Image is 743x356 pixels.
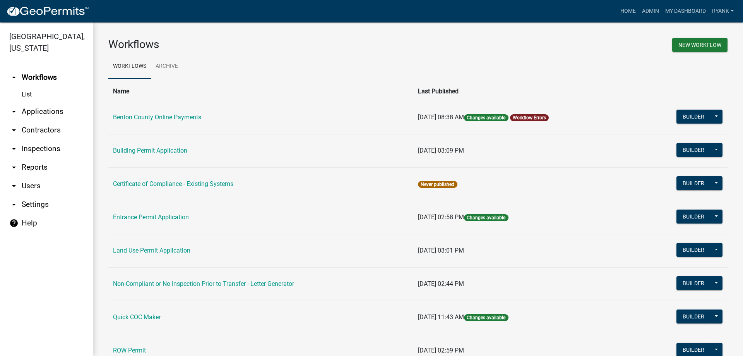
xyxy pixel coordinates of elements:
[418,247,464,254] span: [DATE] 03:01 PM
[113,313,161,321] a: Quick COC Maker
[662,4,709,19] a: My Dashboard
[151,54,183,79] a: Archive
[418,181,457,188] span: Never published
[113,280,294,287] a: Non-Compliant or No Inspection Prior to Transfer - Letter Generator
[464,214,508,221] span: Changes available
[113,114,201,121] a: Benton County Online Payments
[9,200,19,209] i: arrow_drop_down
[418,313,464,321] span: [DATE] 11:43 AM
[676,210,710,224] button: Builder
[672,38,728,52] button: New Workflow
[113,147,187,154] a: Building Permit Application
[413,82,638,101] th: Last Published
[676,143,710,157] button: Builder
[113,247,190,254] a: Land Use Permit Application
[709,4,737,19] a: RyanK
[418,147,464,154] span: [DATE] 03:09 PM
[9,73,19,82] i: arrow_drop_up
[418,347,464,354] span: [DATE] 02:59 PM
[9,181,19,191] i: arrow_drop_down
[9,126,19,135] i: arrow_drop_down
[108,82,413,101] th: Name
[108,54,151,79] a: Workflows
[113,180,233,187] a: Certificate of Compliance - Existing Systems
[676,176,710,190] button: Builder
[9,218,19,228] i: help
[617,4,639,19] a: Home
[9,107,19,116] i: arrow_drop_down
[464,314,508,321] span: Changes available
[113,347,146,354] a: ROW Permit
[418,280,464,287] span: [DATE] 02:44 PM
[108,38,412,51] h3: Workflows
[113,213,189,221] a: Entrance Permit Application
[464,114,508,121] span: Changes available
[676,276,710,290] button: Builder
[418,114,464,121] span: [DATE] 08:38 AM
[676,310,710,323] button: Builder
[9,144,19,153] i: arrow_drop_down
[9,163,19,172] i: arrow_drop_down
[639,4,662,19] a: Admin
[676,110,710,124] button: Builder
[513,115,546,120] a: Workflow Errors
[676,243,710,257] button: Builder
[418,213,464,221] span: [DATE] 02:58 PM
